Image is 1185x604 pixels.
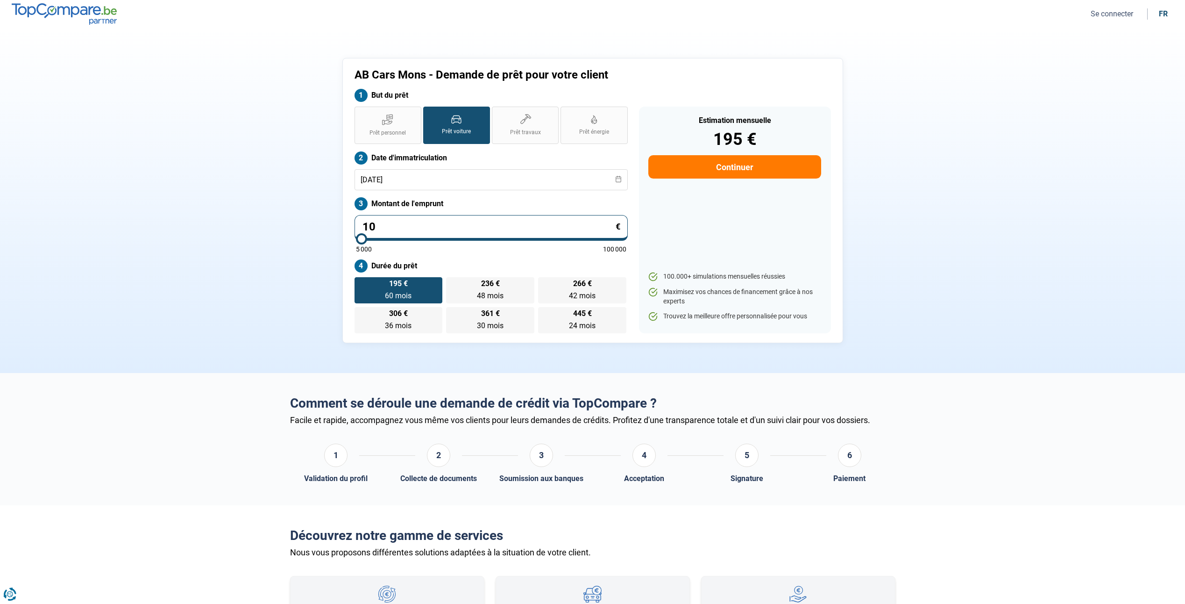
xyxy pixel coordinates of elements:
div: Estimation mensuelle [648,117,821,124]
span: 236 € [481,280,500,288]
div: 195 € [648,131,821,148]
img: Prêt ballon [583,586,601,603]
img: Regroupement de crédits [378,586,396,603]
span: 361 € [481,310,500,317]
button: Se connecter [1088,9,1136,19]
span: Prêt personnel [369,129,406,137]
div: Nous vous proposons différentes solutions adaptées à la situation de votre client. [290,547,895,557]
span: Prêt voiture [442,128,471,136]
span: € [616,223,620,231]
li: Trouvez la meilleure offre personnalisée pour vous [648,312,821,321]
span: Prêt énergie [579,128,609,136]
span: 48 mois [477,291,504,300]
span: 266 € [573,280,592,288]
div: Validation du profil [304,474,368,483]
img: TopCompare.be [12,3,117,24]
span: 195 € [389,280,408,288]
div: Signature [731,474,763,483]
div: 6 [838,444,861,467]
img: Prêt personnel [789,586,807,603]
h1: AB Cars Mons - Demande de prêt pour votre client [355,68,709,82]
span: 42 mois [569,291,596,300]
div: Soumission aux banques [499,474,583,483]
div: Paiement [833,474,866,483]
div: 2 [427,444,450,467]
span: Prêt travaux [510,129,541,137]
div: Acceptation [624,474,664,483]
span: 30 mois [477,321,504,330]
div: fr [1159,9,1168,18]
span: 306 € [389,310,408,317]
div: 1 [324,444,348,467]
div: Collecte de documents [400,474,477,483]
button: Continuer [648,155,821,179]
span: 24 mois [569,321,596,330]
label: Date d'immatriculation [355,151,628,165]
h2: Comment se déroule une demande de crédit via TopCompare ? [290,395,895,411]
div: 3 [530,444,553,467]
div: 4 [632,444,656,467]
div: Facile et rapide, accompagnez vous même vos clients pour leurs demandes de crédits. Profitez d'un... [290,415,895,425]
label: But du prêt [355,89,628,102]
div: 5 [735,444,759,467]
span: 60 mois [385,291,412,300]
span: 5 000 [356,246,372,252]
input: jj/mm/aaaa [355,169,628,190]
label: Montant de l'emprunt [355,197,628,210]
span: 36 mois [385,321,412,330]
li: Maximisez vos chances de financement grâce à nos experts [648,288,821,306]
label: Durée du prêt [355,259,628,273]
span: 100 000 [603,246,626,252]
span: 445 € [573,310,592,317]
h2: Découvrez notre gamme de services [290,528,895,544]
li: 100.000+ simulations mensuelles réussies [648,272,821,281]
